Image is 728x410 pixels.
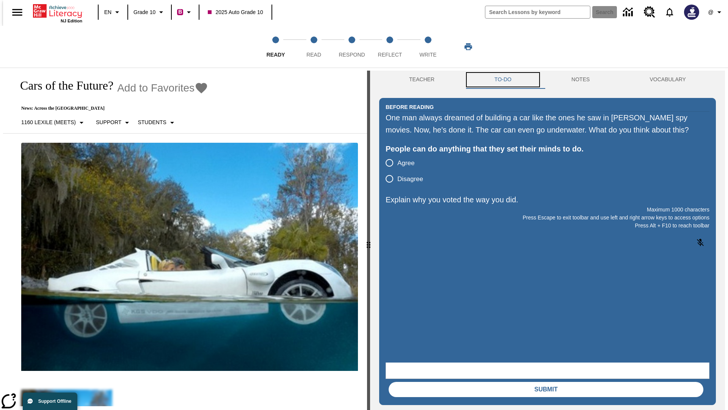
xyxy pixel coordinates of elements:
p: News: Across the [GEOGRAPHIC_DATA] [12,106,208,111]
span: 2025 Auto Grade 10 [208,8,263,16]
button: Submit [389,382,703,397]
button: TO-DO [464,71,541,89]
span: Disagree [397,174,423,184]
div: reading [3,71,367,406]
button: Write step 5 of 5 [406,26,450,68]
button: Boost Class color is violet red. Change class color [174,5,196,19]
div: People can do anything that they set their minds to do. [386,143,709,155]
div: Press Enter or Spacebar and then press right and left arrow keys to move the slider [367,71,370,410]
p: Press Alt + F10 to reach toolbar [386,222,709,230]
button: Profile/Settings [704,5,728,19]
button: Select Student [135,116,179,129]
button: Select Lexile, 1160 Lexile (Meets) [18,116,89,129]
span: B [178,7,182,17]
button: Open side menu [6,1,28,24]
button: Teacher [379,71,464,89]
p: Maximum 1000 characters [386,206,709,214]
button: Ready step 1 of 5 [254,26,298,68]
img: High-tech automobile treading water. [21,143,358,371]
span: Add to Favorites [117,82,195,94]
button: Respond step 3 of 5 [330,26,374,68]
h1: Cars of the Future? [12,79,113,93]
span: EN [104,8,111,16]
div: Instructional Panel Tabs [379,71,716,89]
span: Agree [397,158,414,168]
button: Select a new avatar [679,2,704,22]
button: Language: EN, Select a language [101,5,125,19]
div: poll [386,155,429,187]
p: Support [96,118,121,126]
button: NOTES [541,71,620,89]
button: Add to Favorites - Cars of the Future? [117,81,208,95]
a: Notifications [660,2,679,22]
button: VOCABULARY [620,71,716,89]
div: activity [370,71,725,410]
span: Grade 10 [133,8,155,16]
button: Click to activate and allow voice recognition [691,233,709,252]
span: Support Offline [38,399,71,404]
a: Resource Center, Will open in new tab [639,2,660,22]
span: NJ Edition [61,19,82,23]
div: One man always dreamed of building a car like the ones he saw in [PERSON_NAME] spy movies. Now, h... [386,112,709,136]
button: Read step 2 of 5 [292,26,336,68]
p: Press Escape to exit toolbar and use left and right arrow keys to access options [386,214,709,222]
body: Explain why you voted the way you did. Maximum 1000 characters Press Alt + F10 to reach toolbar P... [3,6,111,13]
p: 1160 Lexile (Meets) [21,118,76,126]
h2: Before Reading [386,103,434,111]
img: Avatar [684,5,699,20]
button: Print [456,40,480,54]
span: Write [419,52,436,58]
a: Data Center [618,2,639,23]
button: Reflect step 4 of 5 [368,26,412,68]
button: Grade: Grade 10, Select a grade [130,5,169,19]
span: Read [306,52,321,58]
span: Ready [267,52,285,58]
button: Scaffolds, Support [93,116,135,129]
span: Respond [339,52,365,58]
span: Reflect [378,52,402,58]
p: Students [138,118,166,126]
div: Home [33,3,82,23]
input: search field [485,6,590,18]
button: Support Offline [23,393,77,410]
span: @ [708,8,713,16]
p: Explain why you voted the way you did. [386,194,709,206]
